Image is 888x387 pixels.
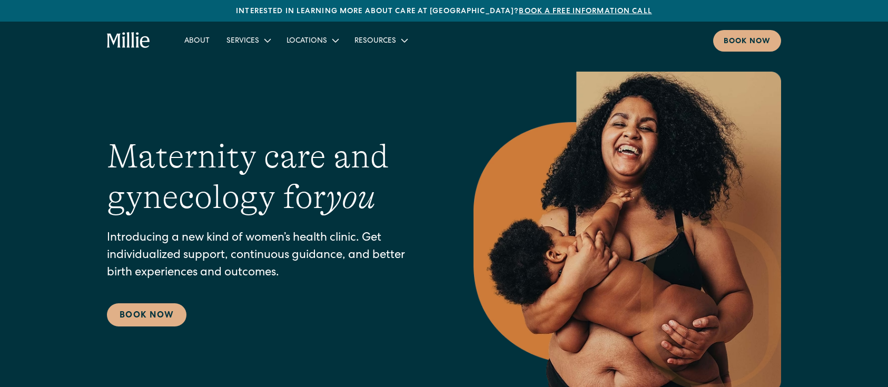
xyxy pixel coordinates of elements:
a: home [107,32,151,49]
div: Services [218,32,278,49]
a: About [176,32,218,49]
div: Resources [354,36,396,47]
a: Book now [713,30,781,52]
div: Locations [278,32,346,49]
a: Book a free information call [519,8,652,15]
a: Book Now [107,303,186,326]
p: Introducing a new kind of women’s health clinic. Get individualized support, continuous guidance,... [107,230,431,282]
div: Services [226,36,259,47]
h1: Maternity care and gynecology for [107,136,431,217]
div: Locations [287,36,327,47]
div: Book now [724,36,771,47]
div: Resources [346,32,415,49]
em: you [326,178,376,216]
